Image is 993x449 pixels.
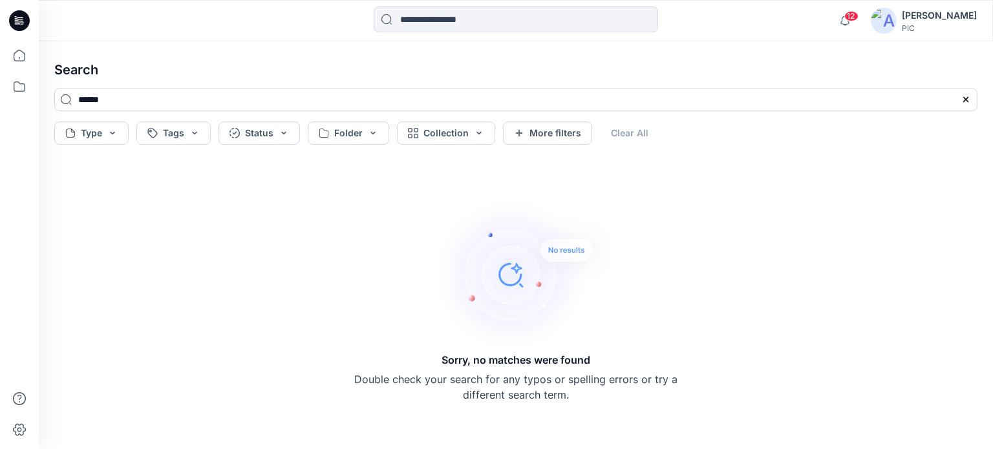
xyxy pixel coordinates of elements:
button: Type [54,121,129,145]
img: Sorry, no matches were found [436,197,617,352]
button: Status [219,121,300,145]
h4: Search [44,52,988,88]
button: More filters [503,121,592,145]
div: PIC [902,23,977,33]
img: avatar [871,8,897,34]
div: [PERSON_NAME] [902,8,977,23]
h5: Sorry, no matches were found [442,352,590,368]
button: Tags [136,121,211,145]
span: 12 [844,11,859,21]
button: Folder [308,121,389,145]
p: Double check your search for any typos or spelling errors or try a different search term. [354,371,678,402]
button: Collection [397,121,495,145]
